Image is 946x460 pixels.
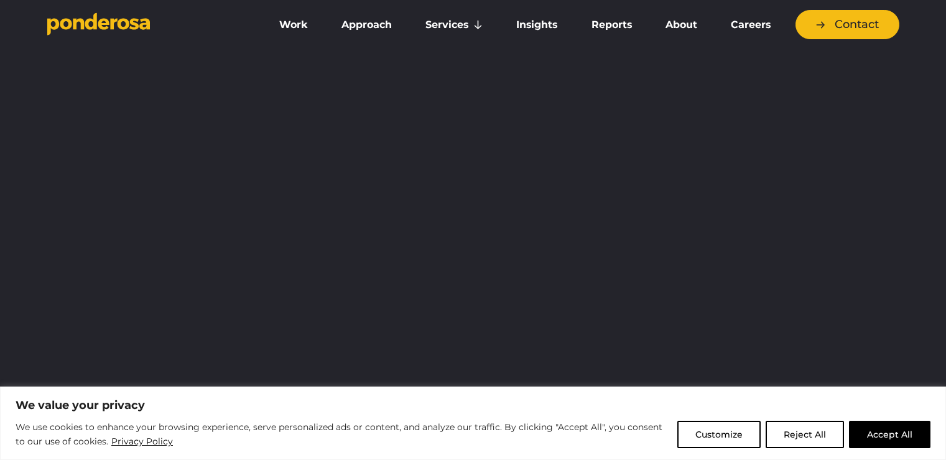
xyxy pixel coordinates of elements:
[766,421,844,448] button: Reject All
[411,12,497,38] a: Services
[16,420,668,449] p: We use cookies to enhance your browsing experience, serve personalized ads or content, and analyz...
[327,12,406,38] a: Approach
[716,12,785,38] a: Careers
[577,12,646,38] a: Reports
[111,434,174,449] a: Privacy Policy
[677,421,761,448] button: Customize
[651,12,712,38] a: About
[795,10,899,39] a: Contact
[47,12,246,37] a: Go to homepage
[265,12,322,38] a: Work
[849,421,930,448] button: Accept All
[16,398,930,413] p: We value your privacy
[502,12,572,38] a: Insights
